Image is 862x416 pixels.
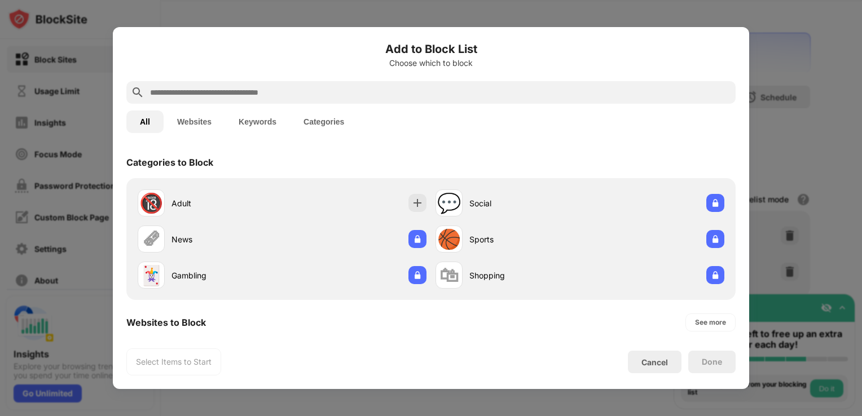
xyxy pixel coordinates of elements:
div: Websites to Block [126,317,206,328]
div: Shopping [469,269,580,281]
div: 🗞 [142,228,161,251]
div: Select Items to Start [136,356,212,368]
div: Adult [171,197,282,209]
div: Done [702,357,722,366]
button: Keywords [225,110,290,133]
div: News [171,233,282,245]
div: 💬 [437,192,461,215]
div: Gambling [171,269,282,281]
div: 🔞 [139,192,163,215]
div: 🃏 [139,264,163,287]
div: See more [695,317,726,328]
button: Categories [290,110,358,133]
button: All [126,110,164,133]
div: Categories to Block [126,157,213,168]
div: 🛍 [439,264,459,287]
button: Websites [164,110,225,133]
div: Sports [469,233,580,245]
div: Social [469,197,580,209]
div: Cancel [641,357,668,367]
img: search.svg [131,86,144,99]
div: 🏀 [437,228,461,251]
div: Choose which to block [126,59,736,68]
h6: Add to Block List [126,41,736,57]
